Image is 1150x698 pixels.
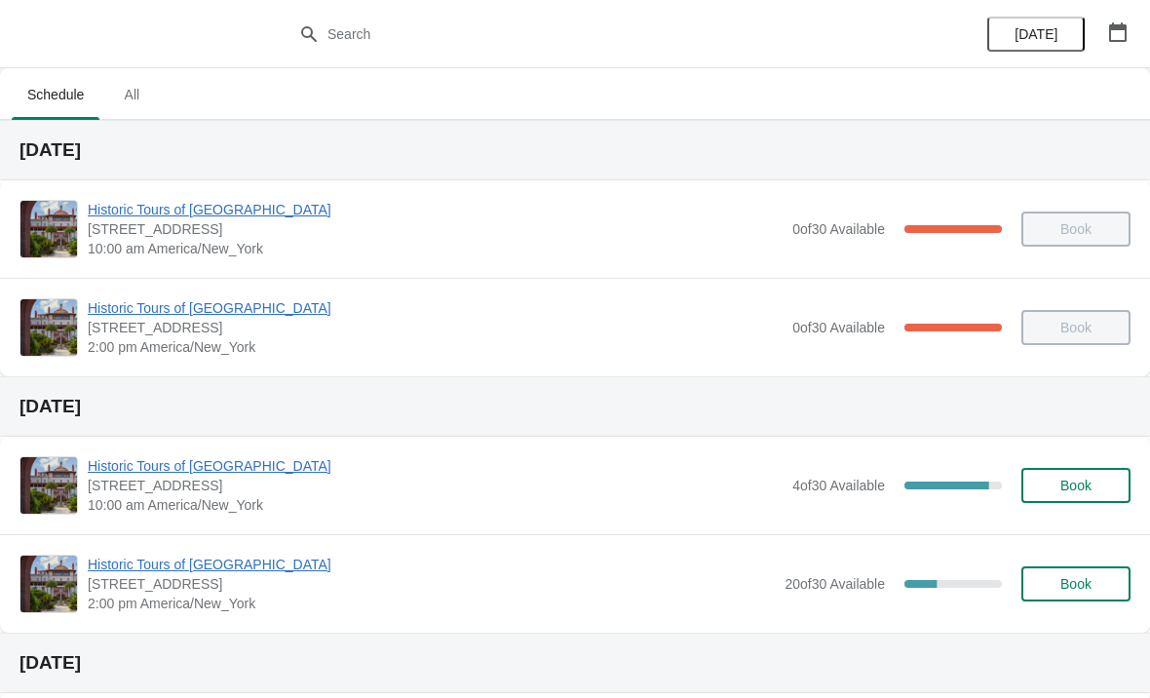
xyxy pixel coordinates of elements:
span: [STREET_ADDRESS] [88,574,775,594]
span: Historic Tours of [GEOGRAPHIC_DATA] [88,200,783,219]
span: [DATE] [1015,26,1057,42]
span: All [107,77,156,112]
span: Book [1060,478,1092,493]
span: Book [1060,576,1092,592]
span: 20 of 30 Available [785,576,885,592]
span: [STREET_ADDRESS] [88,476,783,495]
span: Historic Tours of [GEOGRAPHIC_DATA] [88,456,783,476]
h2: [DATE] [19,140,1131,160]
span: Historic Tours of [GEOGRAPHIC_DATA] [88,298,783,318]
img: Historic Tours of Flagler College | 74 King Street, St. Augustine, FL, USA | 10:00 am America/New... [20,201,77,257]
span: 2:00 pm America/New_York [88,337,783,357]
span: Schedule [12,77,99,112]
span: 2:00 pm America/New_York [88,594,775,613]
button: Book [1021,468,1131,503]
h2: [DATE] [19,653,1131,673]
button: [DATE] [987,17,1085,52]
button: Book [1021,566,1131,601]
span: 0 of 30 Available [792,221,885,237]
img: Historic Tours of Flagler College | 74 King Street, St. Augustine, FL, USA | 2:00 pm America/New_... [20,556,77,612]
input: Search [326,17,862,52]
span: Historic Tours of [GEOGRAPHIC_DATA] [88,555,775,574]
span: 4 of 30 Available [792,478,885,493]
span: [STREET_ADDRESS] [88,318,783,337]
span: 0 of 30 Available [792,320,885,335]
span: [STREET_ADDRESS] [88,219,783,239]
h2: [DATE] [19,397,1131,416]
img: Historic Tours of Flagler College | 74 King Street, St. Augustine, FL, USA | 10:00 am America/New... [20,457,77,514]
span: 10:00 am America/New_York [88,495,783,515]
img: Historic Tours of Flagler College | 74 King Street, St. Augustine, FL, USA | 2:00 pm America/New_... [20,299,77,356]
span: 10:00 am America/New_York [88,239,783,258]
